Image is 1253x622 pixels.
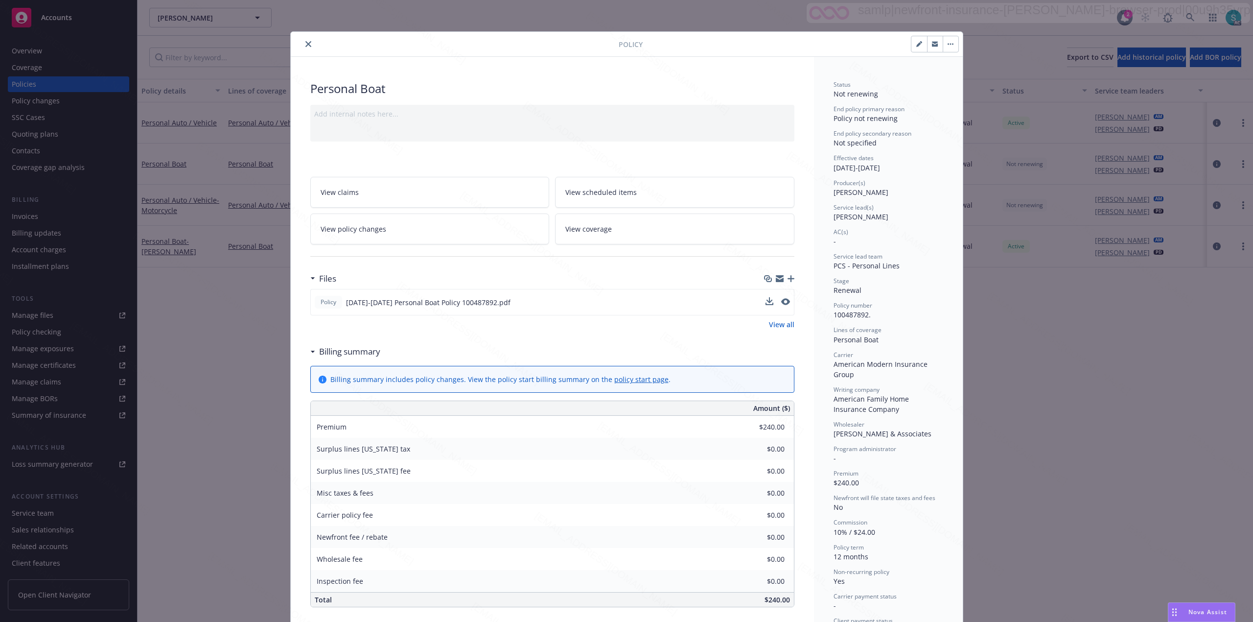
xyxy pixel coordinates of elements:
[834,527,875,537] span: 10% / $24.00
[834,502,843,512] span: No
[727,464,790,478] input: 0.00
[834,154,943,172] div: [DATE] - [DATE]
[727,420,790,434] input: 0.00
[781,297,790,308] button: preview file
[319,345,380,358] h3: Billing summary
[834,478,859,487] span: $240.00
[727,442,790,456] input: 0.00
[727,552,790,567] input: 0.00
[834,261,900,270] span: PCS - Personal Lines
[619,39,643,49] span: Policy
[310,80,794,97] div: Personal Boat
[766,297,773,308] button: download file
[310,272,336,285] div: Files
[317,422,347,431] span: Premium
[310,214,550,244] a: View policy changes
[310,345,380,358] div: Billing summary
[1188,608,1227,616] span: Nova Assist
[834,445,896,453] span: Program administrator
[555,214,794,244] a: View coverage
[834,138,877,147] span: Not specified
[317,510,373,520] span: Carrier policy fee
[834,351,853,359] span: Carrier
[834,601,836,610] span: -
[1168,602,1235,622] button: Nova Assist
[314,109,790,119] div: Add internal notes here...
[565,224,612,234] span: View coverage
[834,310,871,319] span: 100487892.
[302,38,314,50] button: close
[766,297,773,305] button: download file
[834,105,905,113] span: End policy primary reason
[834,469,859,478] span: Premium
[614,375,669,384] a: policy start page
[834,114,898,123] span: Policy not renewing
[317,576,363,586] span: Inspection fee
[781,298,790,305] button: preview file
[834,326,882,334] span: Lines of coverage
[769,319,794,330] a: View all
[834,518,867,526] span: Commission
[834,394,911,414] span: American Family Home Insurance Company
[834,203,874,212] span: Service lead(s)
[727,530,790,545] input: 0.00
[834,429,931,438] span: [PERSON_NAME] & Associates
[315,595,332,604] span: Total
[834,543,864,551] span: Policy term
[753,403,790,413] span: Amount ($)
[834,252,882,261] span: Service lead team
[834,286,861,295] span: Renewal
[834,237,836,246] span: -
[834,420,864,429] span: Wholesaler
[834,335,943,345] div: Personal Boat
[834,454,836,463] span: -
[317,532,388,542] span: Newfront fee / rebate
[321,187,359,197] span: View claims
[727,508,790,523] input: 0.00
[834,188,888,197] span: [PERSON_NAME]
[317,488,373,498] span: Misc taxes & fees
[834,568,889,576] span: Non-recurring policy
[317,554,363,564] span: Wholesale fee
[834,277,849,285] span: Stage
[555,177,794,208] a: View scheduled items
[727,574,790,589] input: 0.00
[330,374,671,384] div: Billing summary includes policy changes. View the policy start billing summary on the .
[834,301,872,310] span: Policy number
[834,576,845,586] span: Yes
[765,595,790,604] span: $240.00
[834,179,865,187] span: Producer(s)
[834,129,911,138] span: End policy secondary reason
[310,177,550,208] a: View claims
[834,552,868,561] span: 12 months
[727,486,790,501] input: 0.00
[565,187,637,197] span: View scheduled items
[346,297,510,308] span: [DATE]-[DATE] Personal Boat Policy 100487892.pdf
[317,444,410,454] span: Surplus lines [US_STATE] tax
[834,212,888,221] span: [PERSON_NAME]
[834,89,878,98] span: Not renewing
[319,298,338,307] span: Policy
[317,466,411,476] span: Surplus lines [US_STATE] fee
[1168,603,1181,622] div: Drag to move
[834,494,935,502] span: Newfront will file state taxes and fees
[319,272,336,285] h3: Files
[834,385,880,394] span: Writing company
[321,224,386,234] span: View policy changes
[834,228,848,236] span: AC(s)
[834,359,929,379] span: American Modern Insurance Group
[834,154,874,162] span: Effective dates
[834,592,897,600] span: Carrier payment status
[834,80,851,89] span: Status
